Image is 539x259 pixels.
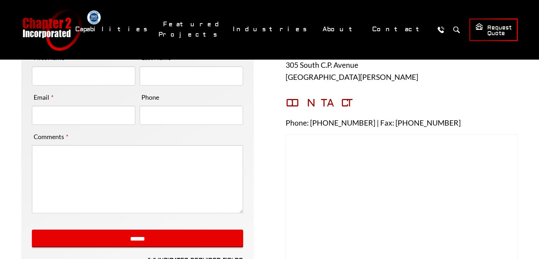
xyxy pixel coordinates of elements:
p: P.O. Box 128 305 South C.P. Avenue [GEOGRAPHIC_DATA][PERSON_NAME] [286,47,518,83]
a: Contact [367,22,431,37]
button: Search [450,23,463,36]
h3: CONTACT [286,97,518,110]
label: Comments [32,131,70,142]
a: Chapter 2 Incorporated [22,9,82,51]
label: Email [32,92,55,103]
a: Call Us [434,23,448,36]
a: Featured Projects [158,17,225,42]
p: Phone: [PHONE_NUMBER] | Fax: [PHONE_NUMBER] [286,117,518,129]
span: Request Quote [475,23,512,37]
a: Request Quote [469,18,518,41]
a: About [318,22,364,37]
a: Capabilities [71,22,155,37]
a: Industries [228,22,314,37]
label: Phone [140,92,161,103]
